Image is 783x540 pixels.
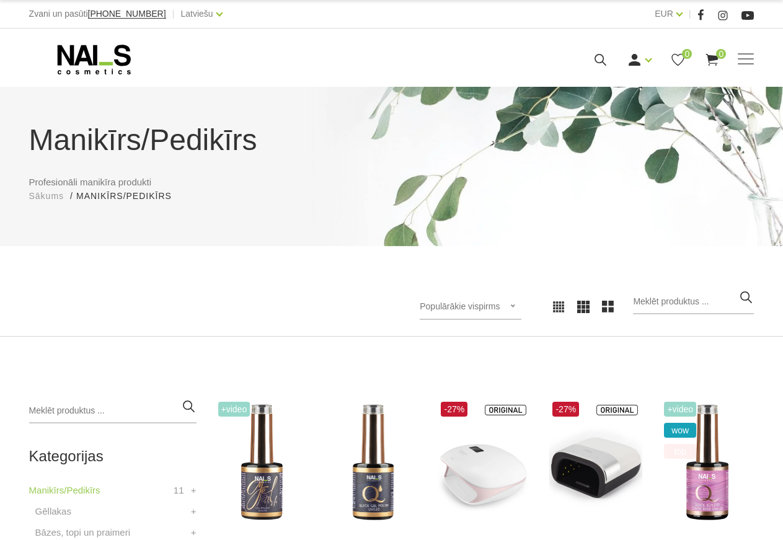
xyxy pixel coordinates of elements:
img: Tips:UV LAMPAZīmola nosaukums:SUNUVModeļa numurs: SUNUV4Profesionālā UV/Led lampa.Garantija: 1 ga... [438,399,531,526]
img: Ilgnoturīga, intensīvi pigmentēta gellaka. Viegli klājas, lieliski žūst, nesaraujas, neatkāpjas n... [215,399,308,526]
img: Ātri, ērti un vienkārši!Intensīvi pigmentēta gellaka, kas perfekti klājas arī vienā slānī, tādā v... [327,399,420,526]
a: + [191,525,197,540]
a: Gēllakas [35,504,71,519]
a: Manikīrs/Pedikīrs [29,483,100,498]
li: Manikīrs/Pedikīrs [76,190,184,203]
h1: Manikīrs/Pedikīrs [29,118,754,162]
input: Meklēt produktus ... [633,290,754,314]
span: Populārākie vispirms [420,301,500,311]
img: Šī brīža iemīlētākais produkts, kas nepieviļ nevienu meistaru.Perfektas noturības kamuflāžas bāze... [661,399,754,526]
div: Zvani un pasūti [29,6,166,22]
a: EUR [655,6,673,21]
span: -27% [441,402,467,417]
span: +Video [664,402,696,417]
span: 11 [174,483,184,498]
h2: Kategorijas [29,448,197,464]
span: | [689,6,691,22]
span: top [664,444,696,459]
a: 0 [704,52,720,68]
span: 0 [682,49,692,59]
a: 0 [670,52,686,68]
img: Modelis: SUNUV 3Jauda: 48WViļņu garums: 365+405nmKalpošanas ilgums: 50000 HRSPogas vadība:10s/30s... [549,399,642,526]
a: + [191,504,197,519]
a: Latviešu [180,6,213,21]
span: -27% [552,402,579,417]
span: +Video [218,402,250,417]
div: Profesionāli manikīra produkti [20,118,764,203]
span: wow [664,423,696,438]
span: Sākums [29,191,64,201]
a: Sākums [29,190,64,203]
a: Bāzes, topi un praimeri [35,525,130,540]
input: Meklēt produktus ... [29,399,197,423]
a: + [191,483,197,498]
a: [PHONE_NUMBER] [88,9,166,19]
span: | [172,6,175,22]
span: 0 [716,49,726,59]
